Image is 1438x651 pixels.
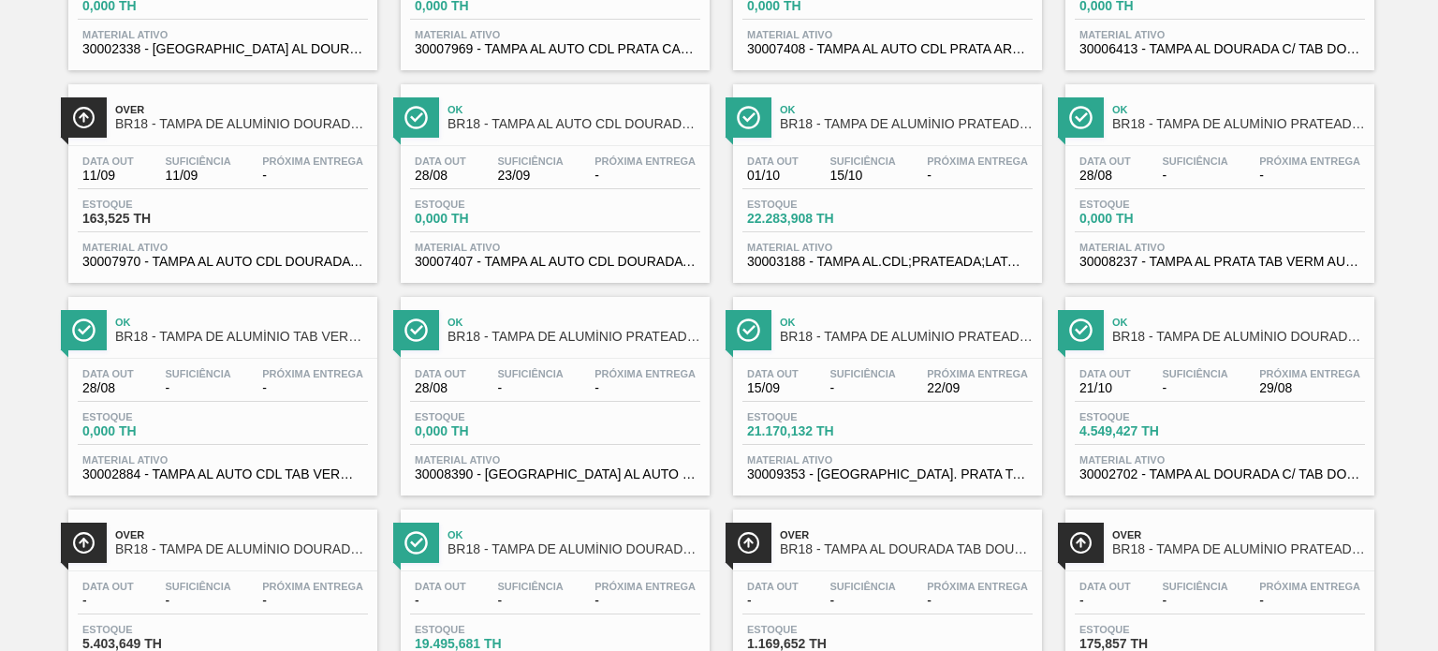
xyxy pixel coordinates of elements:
[115,529,368,540] span: Over
[497,581,563,592] span: Suficiência
[165,368,230,379] span: Suficiência
[1112,330,1365,344] span: BR18 - TAMPA DE ALUMÍNIO DOURADA TAB DOURADO
[1079,454,1360,466] span: Material ativo
[415,624,546,635] span: Estoque
[1079,594,1131,608] span: -
[1162,594,1227,608] span: -
[1079,242,1360,253] span: Material ativo
[72,531,95,555] img: Ícone
[829,581,895,592] span: Suficiência
[54,283,387,496] a: ÍconeOkBR18 - TAMPA DE ALUMÍNIO TAB VERMELHO CANPACK CDLData out28/08Suficiência-Próxima Entrega-...
[1079,424,1211,438] span: 4.549,427 TH
[262,155,363,167] span: Próxima Entrega
[747,454,1028,466] span: Material ativo
[115,330,368,344] span: BR18 - TAMPA DE ALUMÍNIO TAB VERMELHO CANPACK CDL
[497,381,563,395] span: -
[594,381,696,395] span: -
[448,330,700,344] span: BR18 - TAMPA DE ALUMÍNIO PRATEADA CANPACK B64
[82,42,363,56] span: 30002338 - TAMPA AL DOURADA TAB DOUR AUTO ISE
[415,637,546,651] span: 19.495,681 TH
[415,368,466,379] span: Data out
[747,199,878,210] span: Estoque
[497,169,563,183] span: 23/09
[1079,29,1360,40] span: Material ativo
[747,212,878,226] span: 22.283,908 TH
[594,581,696,592] span: Próxima Entrega
[747,637,878,651] span: 1.169,652 TH
[82,368,134,379] span: Data out
[1259,368,1360,379] span: Próxima Entrega
[82,594,134,608] span: -
[82,581,134,592] span: Data out
[829,594,895,608] span: -
[747,581,799,592] span: Data out
[404,318,428,342] img: Ícone
[1079,212,1211,226] span: 0,000 TH
[1069,318,1093,342] img: Ícone
[262,581,363,592] span: Próxima Entrega
[115,542,368,556] span: BR18 - TAMPA DE ALUMÍNIO DOURADA CROWN ISE
[415,467,696,481] span: 30008390 - TAMPA AL AUTO B64 PRATA CANPACK
[1112,542,1365,556] span: BR18 - TAMPA DE ALUMÍNIO PRATEADA CROWN ISE
[82,212,213,226] span: 163,525 TH
[415,212,546,226] span: 0,000 TH
[927,368,1028,379] span: Próxima Entrega
[404,106,428,129] img: Ícone
[448,104,700,115] span: Ok
[262,169,363,183] span: -
[747,155,799,167] span: Data out
[1162,169,1227,183] span: -
[1079,155,1131,167] span: Data out
[927,155,1028,167] span: Próxima Entrega
[747,624,878,635] span: Estoque
[780,104,1033,115] span: Ok
[448,117,700,131] span: BR18 - TAMPA AL AUTO CDL DOURADA ARDAGH
[415,381,466,395] span: 28/08
[594,169,696,183] span: -
[594,155,696,167] span: Próxima Entrega
[1069,106,1093,129] img: Ícone
[1079,467,1360,481] span: 30002702 - TAMPA AL DOURADA C/ TAB DOURADO
[82,411,213,422] span: Estoque
[747,424,878,438] span: 21.170,132 TH
[1051,70,1384,283] a: ÍconeOkBR18 - TAMPA DE ALUMÍNIO PRATEADA TAB VERMELHO ISEData out28/08Suficiência-Próxima Entrega...
[780,117,1033,131] span: BR18 - TAMPA DE ALUMÍNIO PRATEADA BALL CDL
[1079,624,1211,635] span: Estoque
[448,317,700,328] span: Ok
[415,255,696,269] span: 30007407 - TAMPA AL AUTO CDL DOURADA ARDAGH
[1162,155,1227,167] span: Suficiência
[1259,594,1360,608] span: -
[415,155,466,167] span: Data out
[497,155,563,167] span: Suficiência
[747,29,1028,40] span: Material ativo
[927,594,1028,608] span: -
[415,169,466,183] span: 28/08
[1079,381,1131,395] span: 21/10
[387,70,719,283] a: ÍconeOkBR18 - TAMPA AL AUTO CDL DOURADA ARDAGHData out28/08Suficiência23/09Próxima Entrega-Estoqu...
[747,467,1028,481] span: 30009353 - TAMPA AL. PRATA TAB VERMELHO CDL AUTO
[415,581,466,592] span: Data out
[1162,381,1227,395] span: -
[1162,581,1227,592] span: Suficiência
[747,411,878,422] span: Estoque
[737,318,760,342] img: Ícone
[82,467,363,481] span: 30002884 - TAMPA AL AUTO CDL TAB VERM CANPACK
[72,106,95,129] img: Ícone
[747,42,1028,56] span: 30007408 - TAMPA AL AUTO CDL PRATA ARDAGH
[1259,581,1360,592] span: Próxima Entrega
[82,255,363,269] span: 30007970 - TAMPA AL AUTO CDL DOURADA CANPACK
[82,199,213,210] span: Estoque
[719,283,1051,496] a: ÍconeOkBR18 - TAMPA DE ALUMÍNIO PRATEADA TAB VERM BALL CDLData out15/09Suficiência-Próxima Entreg...
[747,255,1028,269] span: 30003188 - TAMPA AL.CDL;PRATEADA;LATA-AUTOMATICA;
[262,368,363,379] span: Próxima Entrega
[594,594,696,608] span: -
[82,424,213,438] span: 0,000 TH
[594,368,696,379] span: Próxima Entrega
[1079,581,1131,592] span: Data out
[737,531,760,555] img: Ícone
[829,169,895,183] span: 15/10
[747,594,799,608] span: -
[115,117,368,131] span: BR18 - TAMPA DE ALUMÍNIO DOURADA CANPACK CDL
[927,381,1028,395] span: 22/09
[165,581,230,592] span: Suficiência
